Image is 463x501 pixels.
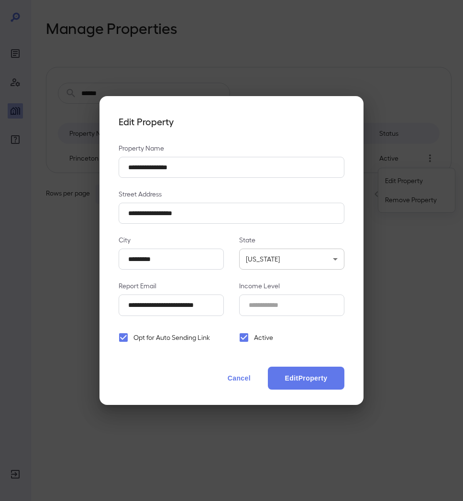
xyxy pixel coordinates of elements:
[239,249,344,270] div: [US_STATE]
[268,367,344,390] button: EditProperty
[119,189,344,199] p: Street Address
[254,333,273,342] span: Active
[119,281,224,291] p: Report Email
[119,115,344,128] h4: Edit Property
[239,281,344,291] p: Income Level
[218,367,260,390] button: Cancel
[119,143,344,153] p: Property Name
[133,333,210,342] span: Opt for Auto Sending Link
[119,235,224,245] p: City
[239,235,344,245] p: State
